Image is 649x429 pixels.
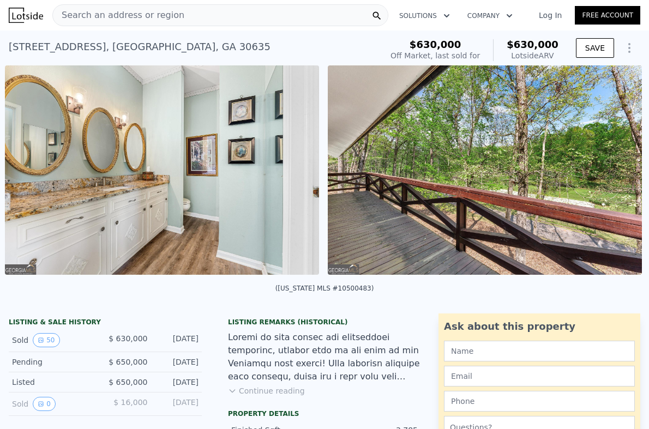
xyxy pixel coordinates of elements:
[9,39,271,55] div: [STREET_ADDRESS] , [GEOGRAPHIC_DATA] , GA 30635
[9,8,43,23] img: Lotside
[526,10,575,21] a: Log In
[12,377,97,388] div: Listed
[109,378,147,386] span: $ 650,000
[576,38,614,58] button: SAVE
[157,333,199,347] div: [DATE]
[109,358,147,366] span: $ 650,000
[444,366,635,386] input: Email
[109,334,147,343] span: $ 630,000
[228,318,421,327] div: Listing Remarks (Historical)
[410,39,461,50] span: $630,000
[157,357,199,367] div: [DATE]
[12,357,97,367] div: Pending
[228,409,421,418] div: Property details
[390,50,480,61] div: Off Market, last sold for
[575,6,640,25] a: Free Account
[507,39,558,50] span: $630,000
[33,333,59,347] button: View historical data
[157,397,199,411] div: [DATE]
[444,319,635,334] div: Ask about this property
[12,333,97,347] div: Sold
[328,65,642,275] img: Sale: 142554081 Parcel: 9261793
[12,397,97,411] div: Sold
[275,285,374,292] div: ([US_STATE] MLS #10500483)
[444,341,635,361] input: Name
[228,385,305,396] button: Continue reading
[459,6,521,26] button: Company
[53,9,184,22] span: Search an address or region
[113,398,147,407] span: $ 16,000
[444,391,635,412] input: Phone
[390,6,459,26] button: Solutions
[618,37,640,59] button: Show Options
[507,50,558,61] div: Lotside ARV
[157,377,199,388] div: [DATE]
[9,318,202,329] div: LISTING & SALE HISTORY
[33,397,56,411] button: View historical data
[5,65,319,275] img: Sale: 142554081 Parcel: 9261793
[228,331,421,383] div: Loremi do sita consec adi elitseddoei temporinc, utlabor etdo ma ali enim ad min Veniamqu nost ex...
